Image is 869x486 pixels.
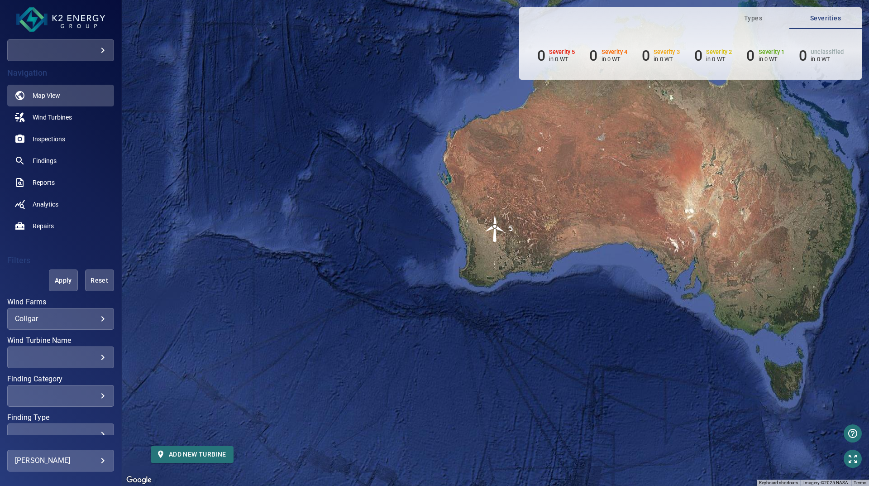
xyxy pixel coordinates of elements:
[537,47,575,64] li: Severity 5
[811,56,844,63] p: in 0 WT
[33,200,58,209] span: Analytics
[151,446,234,463] button: Add new turbine
[7,298,114,306] label: Wind Farms
[33,135,65,144] span: Inspections
[694,47,732,64] li: Severity 2
[722,13,784,24] span: Types
[694,47,702,64] h6: 0
[7,423,114,445] div: Finding Type
[706,56,732,63] p: in 0 WT
[7,414,114,421] label: Finding Type
[33,221,54,231] span: Repairs
[759,49,785,55] h6: Severity 1
[803,480,848,485] span: Imagery ©2025 NASA
[854,480,866,485] a: Terms
[7,256,114,265] h4: Filters
[706,49,732,55] h6: Severity 2
[60,275,67,286] span: Apply
[482,215,509,242] img: windFarmIcon.svg
[33,156,57,165] span: Findings
[589,47,597,64] h6: 0
[33,113,72,122] span: Wind Turbines
[124,474,154,486] a: Open this area in Google Maps (opens a new window)
[482,215,509,244] gmp-advanced-marker: 5
[85,269,114,291] button: Reset
[96,275,103,286] span: Reset
[33,91,60,100] span: Map View
[799,47,807,64] h6: 0
[759,480,798,486] button: Keyboard shortcuts
[759,56,785,63] p: in 0 WT
[746,47,784,64] li: Severity 1
[654,49,680,55] h6: Severity 3
[7,128,114,150] a: inspections noActive
[799,47,844,64] li: Severity Unclassified
[7,346,114,368] div: Wind Turbine Name
[642,47,650,64] h6: 0
[15,314,106,323] div: Collgar
[124,474,154,486] img: Google
[7,193,114,215] a: analytics noActive
[746,47,754,64] h6: 0
[7,85,114,106] a: map active
[549,49,575,55] h6: Severity 5
[654,56,680,63] p: in 0 WT
[589,47,627,64] li: Severity 4
[7,39,114,61] div: k2
[642,47,680,64] li: Severity 3
[15,7,106,32] img: k2-logo
[7,68,114,77] h4: Navigation
[7,308,114,330] div: Wind Farms
[49,269,78,291] button: Apply
[7,215,114,237] a: repairs noActive
[509,215,513,242] div: 5
[7,106,114,128] a: windturbines noActive
[811,49,844,55] h6: Unclassified
[795,13,856,24] span: Severities
[7,150,114,172] a: findings noActive
[602,49,628,55] h6: Severity 4
[7,337,114,344] label: Wind Turbine Name
[158,449,226,460] span: Add new turbine
[15,453,106,468] div: [PERSON_NAME]
[33,178,55,187] span: Reports
[537,47,545,64] h6: 0
[602,56,628,63] p: in 0 WT
[549,56,575,63] p: in 0 WT
[7,172,114,193] a: reports noActive
[7,385,114,407] div: Finding Category
[7,375,114,383] label: Finding Category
